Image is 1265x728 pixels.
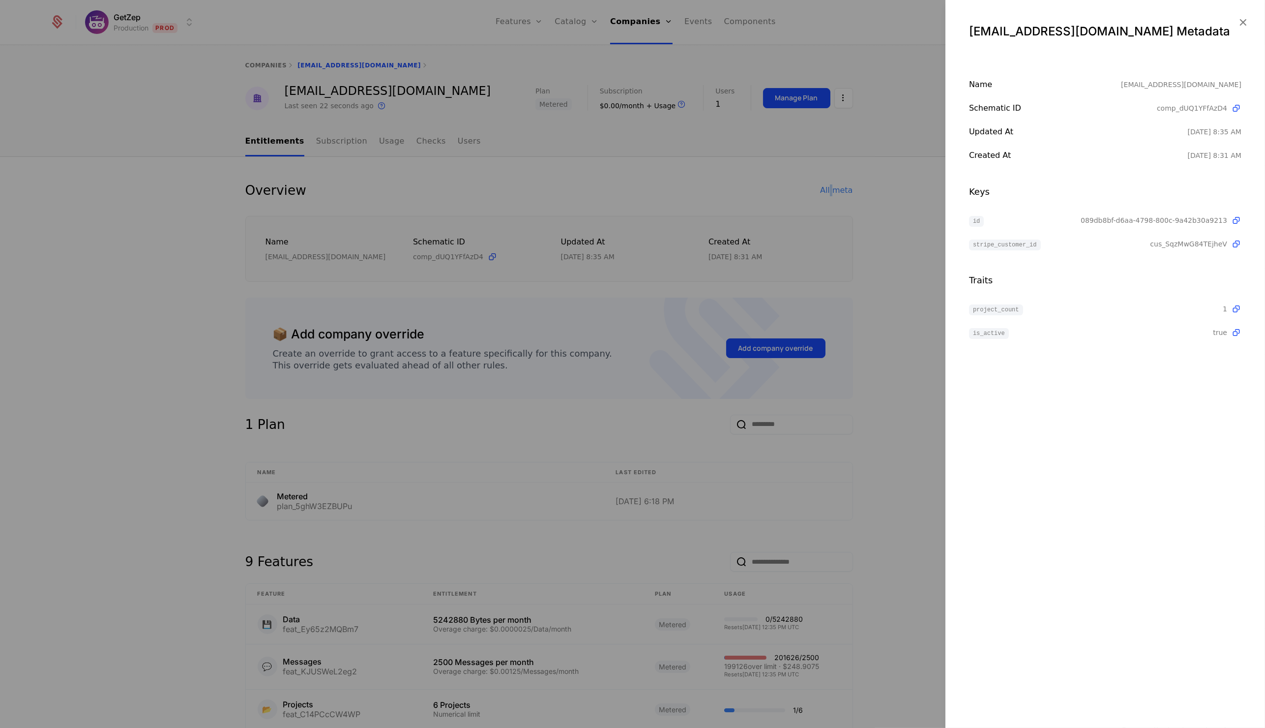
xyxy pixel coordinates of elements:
div: Traits [969,273,1241,287]
div: Created at [969,150,1188,161]
div: Name [969,79,1121,91]
div: 8/12/25, 8:35 AM [1188,127,1241,137]
div: [EMAIL_ADDRESS][DOMAIN_NAME] Metadata [969,24,1241,39]
span: cus_SqzMwG84TEjheV [1150,239,1227,249]
span: project_count [969,304,1023,315]
div: 8/12/25, 8:31 AM [1188,151,1241,160]
span: 089db8bf-d6aa-4798-800c-9a42b30a9213 [1081,215,1227,225]
div: Updated at [969,126,1188,138]
div: [EMAIL_ADDRESS][DOMAIN_NAME] [1121,79,1241,91]
span: stripe_customer_id [969,240,1041,250]
div: Keys [969,185,1241,199]
span: true [1213,328,1227,337]
span: is_active [969,328,1009,339]
span: id [969,216,984,227]
span: 1 [1223,304,1227,314]
span: comp_dUQ1YFfAzD4 [1157,103,1227,113]
div: Schematic ID [969,102,1157,114]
